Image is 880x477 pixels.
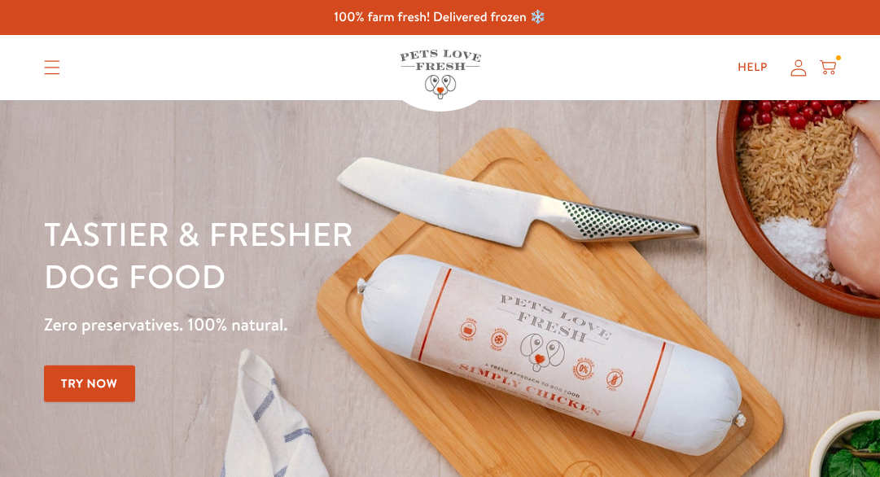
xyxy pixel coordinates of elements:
img: Pets Love Fresh [400,50,481,99]
h1: Tastier & fresher dog food [44,212,572,297]
p: Zero preservatives. 100% natural. [44,310,572,339]
summary: Translation missing: en.sections.header.menu [31,47,73,88]
a: Help [725,51,781,84]
a: Try Now [44,365,135,402]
